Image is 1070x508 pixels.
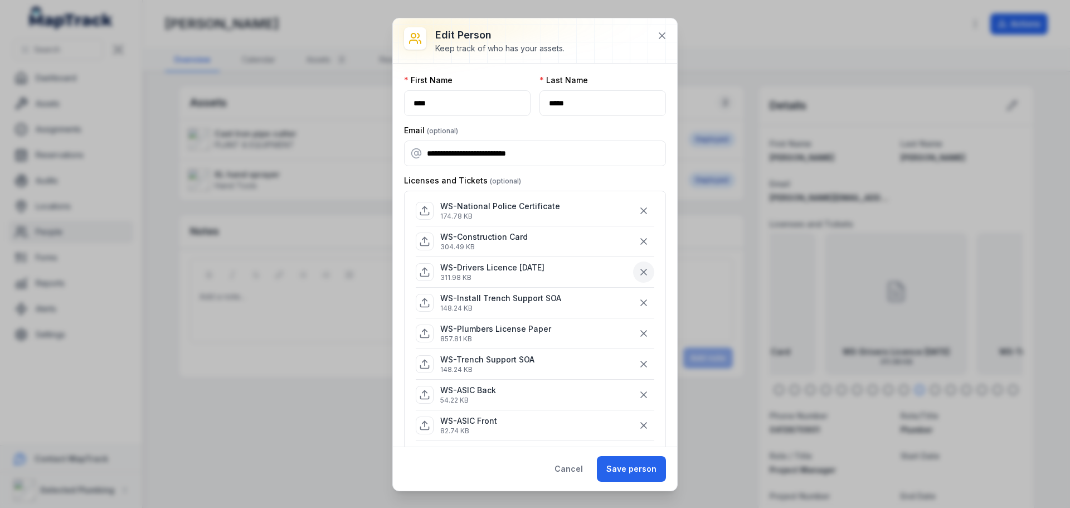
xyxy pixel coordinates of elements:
p: WS-Plumbers License Paper [440,323,551,335]
div: Keep track of who has your assets. [435,43,565,54]
button: Save person [597,456,666,482]
h3: Edit person [435,27,565,43]
label: Licenses and Tickets [404,175,521,186]
p: WS-Install Trench Support SOA [440,293,561,304]
p: WS-ASIC Front [440,415,497,427]
p: 82.74 KB [440,427,497,436]
p: 54.22 KB [440,396,496,405]
label: First Name [404,75,453,86]
label: Last Name [539,75,588,86]
p: 857.81 KB [440,335,551,343]
p: WS-Trench Support SOA [440,354,534,365]
p: 148.24 KB [440,365,534,374]
p: 311.98 KB [440,273,544,282]
p: 304.49 KB [440,243,528,251]
button: Cancel [545,456,592,482]
p: WS-Drivers Licence [DATE] [440,262,544,273]
p: WS-Construction Card [440,231,528,243]
p: 148.24 KB [440,304,561,313]
p: WS-ASIC Back [440,385,496,396]
p: WS-National Police Certificate [440,201,560,212]
p: 174.78 KB [440,212,560,221]
label: Email [404,125,458,136]
p: WS-Confined Spaces [440,446,524,457]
